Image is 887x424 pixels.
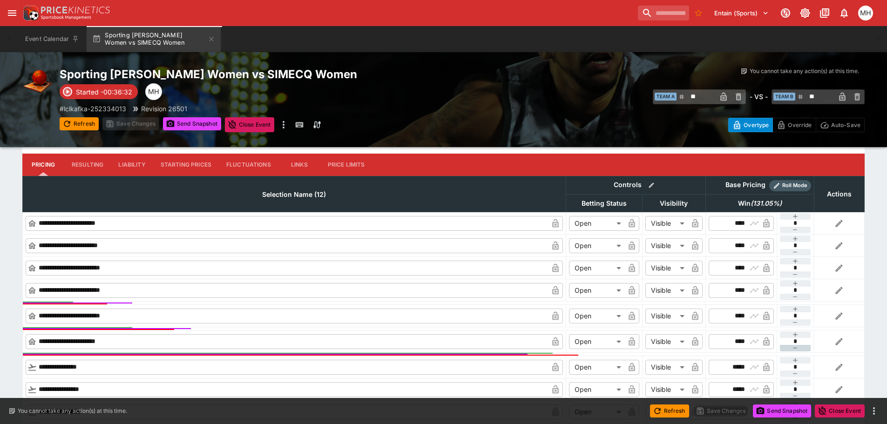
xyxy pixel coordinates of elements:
[569,382,624,397] div: Open
[751,198,782,209] em: ( 131.05 %)
[320,154,372,176] button: Price Limits
[225,117,275,132] button: Close Event
[773,93,795,101] span: Team B
[788,120,812,130] p: Override
[60,67,462,81] h2: Copy To Clipboard
[836,5,853,21] button: Notifications
[750,67,859,75] p: You cannot take any action(s) at this time.
[569,360,624,375] div: Open
[655,93,677,101] span: Team A
[278,117,289,132] button: more
[4,5,20,21] button: open drawer
[569,283,624,298] div: Open
[278,154,320,176] button: Links
[571,198,637,209] span: Betting Status
[645,334,688,349] div: Visible
[638,6,689,20] input: search
[753,404,811,417] button: Send Snapshot
[858,6,873,20] div: Michael Hutchinson
[569,334,624,349] div: Open
[645,261,688,276] div: Visible
[18,407,127,415] p: You cannot take any action(s) at this time.
[645,216,688,231] div: Visible
[41,7,110,13] img: PriceKinetics
[728,118,865,132] div: Start From
[777,5,794,21] button: Connected to PK
[645,360,688,375] div: Visible
[569,309,624,323] div: Open
[569,261,624,276] div: Open
[41,15,91,20] img: Sportsbook Management
[831,120,860,130] p: Auto-Save
[779,182,811,189] span: Roll Mode
[219,154,278,176] button: Fluctuations
[645,382,688,397] div: Visible
[569,216,624,231] div: Open
[20,26,85,52] button: Event Calendar
[650,198,698,209] span: Visibility
[772,118,816,132] button: Override
[64,154,111,176] button: Resulting
[816,5,833,21] button: Documentation
[769,180,811,191] div: Show/hide Price Roll mode configuration.
[815,404,865,417] button: Close Event
[252,189,336,200] span: Selection Name (12)
[60,117,99,130] button: Refresh
[645,179,657,191] button: Bulk edit
[709,6,774,20] button: Select Tenant
[797,5,813,21] button: Toggle light/dark mode
[60,104,126,114] p: Copy To Clipboard
[22,154,64,176] button: Pricing
[645,283,688,298] div: Visible
[855,3,876,23] button: Michael Hutchinson
[111,154,153,176] button: Liability
[691,6,706,20] button: No Bookmarks
[728,118,773,132] button: Overtype
[650,404,689,417] button: Refresh
[645,309,688,323] div: Visible
[728,198,792,209] span: Win(131.05%)
[20,4,39,22] img: PriceKinetics Logo
[722,179,769,191] div: Base Pricing
[87,26,221,52] button: Sporting [PERSON_NAME] Women vs SIMECQ Women
[569,238,624,253] div: Open
[141,104,187,114] p: Revision 26501
[76,87,132,97] p: Started -00:36:32
[816,118,865,132] button: Auto-Save
[744,120,769,130] p: Overtype
[566,176,705,194] th: Controls
[645,238,688,253] div: Visible
[750,92,768,101] h6: - VS -
[163,117,221,130] button: Send Snapshot
[153,154,219,176] button: Starting Prices
[868,405,880,417] button: more
[814,176,864,212] th: Actions
[22,67,52,97] img: basketball.png
[145,83,162,100] div: Michael Hutchinson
